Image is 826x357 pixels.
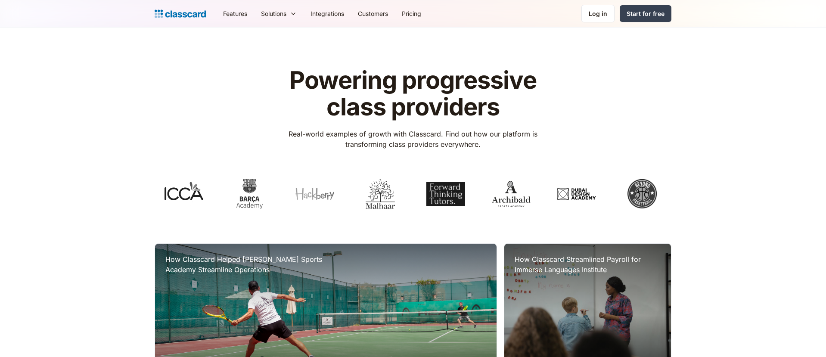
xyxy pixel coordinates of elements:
h3: How Classcard Streamlined Payroll for Immerse Languages Institute [515,254,661,275]
h3: How Classcard Helped [PERSON_NAME] Sports Academy Streamline Operations [165,254,338,275]
div: Solutions [261,9,286,18]
a: home [155,8,206,20]
h1: Powering progressive class providers [276,67,550,120]
a: Pricing [395,4,428,23]
p: Real-world examples of growth with Classcard. Find out how our platform is transforming class pro... [276,129,550,149]
a: Features [216,4,254,23]
a: Log in [581,5,615,22]
div: Solutions [254,4,304,23]
div: Log in [589,9,607,18]
a: Customers [351,4,395,23]
a: Start for free [620,5,671,22]
a: Integrations [304,4,351,23]
div: Start for free [627,9,665,18]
